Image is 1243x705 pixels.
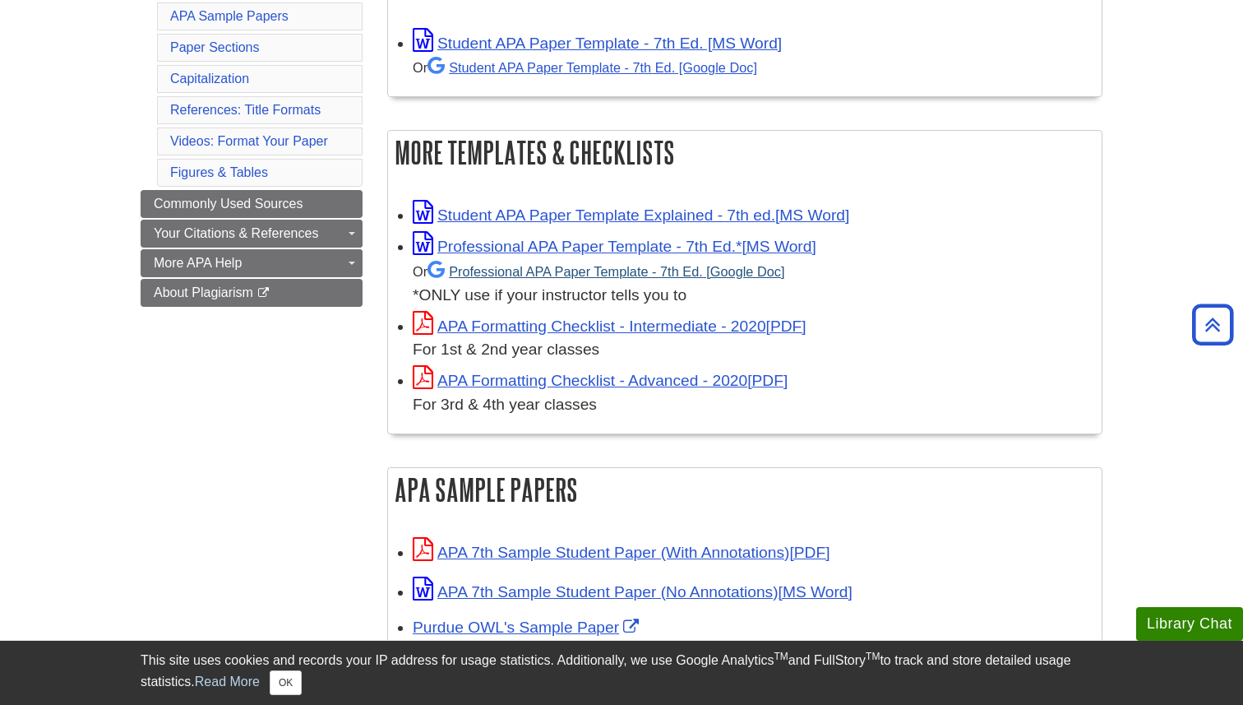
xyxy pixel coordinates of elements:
[141,249,363,277] a: More APA Help
[413,206,849,224] a: Link opens in new window
[413,259,1093,308] div: *ONLY use if your instructor tells you to
[141,190,363,218] a: Commonly Used Sources
[413,544,829,561] a: Link opens in new window
[141,651,1102,695] div: This site uses cookies and records your IP address for usage statistics. Additionally, we use Goo...
[427,264,784,279] a: Professional APA Paper Template - 7th Ed.
[154,285,253,299] span: About Plagiarism
[141,220,363,248] a: Your Citations & References
[170,40,260,54] a: Paper Sections
[170,165,268,179] a: Figures & Tables
[170,103,321,117] a: References: Title Formats
[388,131,1102,174] h2: More Templates & Checklists
[413,318,806,335] a: Link opens in new window
[413,393,1093,417] div: For 3rd & 4th year classes
[270,670,302,695] button: Close
[195,675,260,689] a: Read More
[154,256,242,270] span: More APA Help
[413,583,853,601] a: Link opens in new window
[427,60,757,75] a: Student APA Paper Template - 7th Ed. [Google Doc]
[170,72,249,86] a: Capitalization
[866,651,880,662] sup: TM
[154,197,303,211] span: Commonly Used Sources
[256,288,270,299] i: This link opens in a new window
[154,226,318,240] span: Your Citations & References
[413,619,643,636] a: Link opens in new window
[141,279,363,307] a: About Plagiarism
[388,468,1102,512] h2: APA Sample Papers
[413,238,816,255] a: Link opens in new window
[413,60,757,75] small: Or
[170,134,328,148] a: Videos: Format Your Paper
[413,338,1093,362] div: For 1st & 2nd year classes
[1136,607,1243,641] button: Library Chat
[413,264,784,279] small: Or
[1186,313,1239,336] a: Back to Top
[170,9,289,23] a: APA Sample Papers
[413,372,788,389] a: Link opens in new window
[774,651,788,662] sup: TM
[413,35,782,52] a: Link opens in new window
